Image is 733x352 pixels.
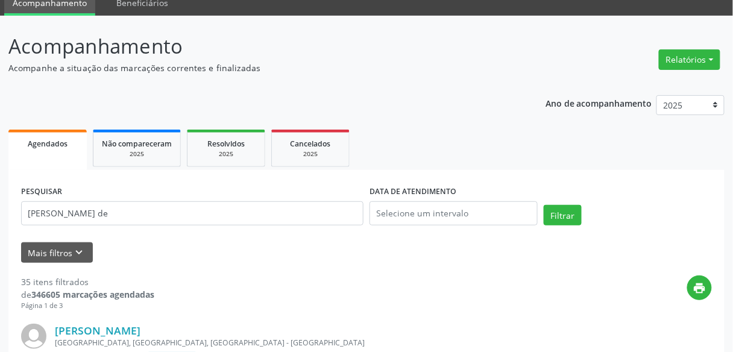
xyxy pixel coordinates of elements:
[102,139,172,149] span: Não compareceram
[73,246,86,259] i: keyboard_arrow_down
[21,288,154,301] div: de
[693,281,706,295] i: print
[55,324,140,337] a: [PERSON_NAME]
[687,275,712,300] button: print
[8,31,510,61] p: Acompanhamento
[544,205,582,225] button: Filtrar
[291,139,331,149] span: Cancelados
[196,149,256,159] div: 2025
[21,242,93,263] button: Mais filtroskeyboard_arrow_down
[21,324,46,349] img: img
[31,289,154,300] strong: 346605 marcações agendadas
[546,95,652,110] p: Ano de acompanhamento
[21,183,62,201] label: PESQUISAR
[21,275,154,288] div: 35 itens filtrados
[102,149,172,159] div: 2025
[28,139,68,149] span: Agendados
[21,301,154,311] div: Página 1 de 3
[55,338,531,348] div: [GEOGRAPHIC_DATA], [GEOGRAPHIC_DATA], [GEOGRAPHIC_DATA] - [GEOGRAPHIC_DATA]
[370,201,538,225] input: Selecione um intervalo
[659,49,720,70] button: Relatórios
[280,149,341,159] div: 2025
[21,201,363,225] input: Nome, código do beneficiário ou CPF
[207,139,245,149] span: Resolvidos
[8,61,510,74] p: Acompanhe a situação das marcações correntes e finalizadas
[370,183,456,201] label: DATA DE ATENDIMENTO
